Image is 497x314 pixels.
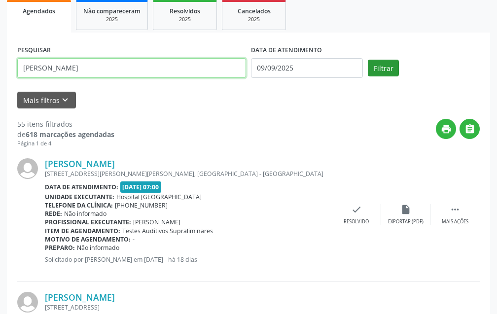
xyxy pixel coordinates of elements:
[45,244,75,252] b: Preparo:
[251,58,363,78] input: Selecione um intervalo
[122,227,213,235] span: Testes Auditivos Supraliminares
[17,158,38,179] img: img
[45,201,113,209] b: Telefone da clínica:
[229,16,279,23] div: 2025
[45,158,115,169] a: [PERSON_NAME]
[45,218,131,226] b: Profissional executante:
[17,43,51,58] label: PESQUISAR
[64,209,106,218] span: Não informado
[77,244,119,252] span: Não informado
[160,16,210,23] div: 2025
[45,209,62,218] b: Rede:
[83,16,141,23] div: 2025
[400,204,411,215] i: insert_drive_file
[442,218,468,225] div: Mais ações
[120,181,162,193] span: [DATE] 07:00
[26,130,114,139] strong: 618 marcações agendadas
[45,183,118,191] b: Data de atendimento:
[133,235,135,244] span: -
[460,119,480,139] button: 
[251,43,322,58] label: DATA DE ATENDIMENTO
[116,193,202,201] span: Hospital [GEOGRAPHIC_DATA]
[351,204,362,215] i: check
[436,119,456,139] button: print
[133,218,180,226] span: [PERSON_NAME]
[23,7,55,15] span: Agendados
[45,227,120,235] b: Item de agendamento:
[17,58,246,78] input: Nome, CNS
[388,218,424,225] div: Exportar (PDF)
[45,235,131,244] b: Motivo de agendamento:
[450,204,461,215] i: 
[238,7,271,15] span: Cancelados
[464,124,475,135] i: 
[45,170,332,178] div: [STREET_ADDRESS][PERSON_NAME][PERSON_NAME], [GEOGRAPHIC_DATA] - [GEOGRAPHIC_DATA]
[45,303,332,312] div: [STREET_ADDRESS]
[17,129,114,140] div: de
[170,7,200,15] span: Resolvidos
[17,119,114,129] div: 55 itens filtrados
[115,201,168,209] span: [PHONE_NUMBER]
[17,140,114,148] div: Página 1 de 4
[83,7,141,15] span: Não compareceram
[60,95,71,105] i: keyboard_arrow_down
[344,218,369,225] div: Resolvido
[441,124,452,135] i: print
[45,255,332,264] p: Solicitado por [PERSON_NAME] em [DATE] - há 18 dias
[45,292,115,303] a: [PERSON_NAME]
[17,92,76,109] button: Mais filtroskeyboard_arrow_down
[368,60,399,76] button: Filtrar
[45,193,114,201] b: Unidade executante:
